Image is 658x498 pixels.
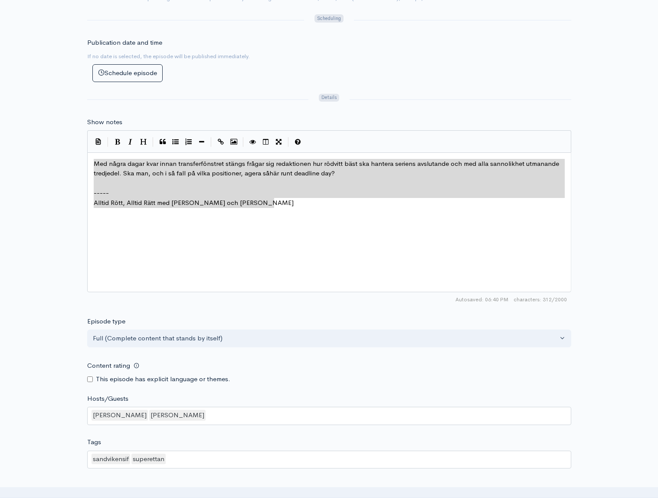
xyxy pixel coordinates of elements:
[92,410,148,421] div: [PERSON_NAME]
[195,135,208,148] button: Insert Horizontal Line
[87,357,130,375] label: Content rating
[227,135,240,148] button: Insert Image
[96,374,230,384] label: This episode has explicit language or themes.
[455,296,508,303] span: Autosaved: 06:40 PM
[94,159,561,178] span: Med några dagar kvar innan transferfönstret stängs frågar sig redaktionen hur rödvitt bäst ska ha...
[111,135,124,148] button: Bold
[291,135,304,148] button: Markdown Guide
[182,135,195,148] button: Numbered List
[87,38,162,48] label: Publication date and time
[93,333,558,343] div: Full (Complete content that stands by itself)
[92,64,163,82] button: Schedule episode
[214,135,227,148] button: Create Link
[87,53,250,60] small: If no date is selected, the episode will be published immediately.
[87,317,125,327] label: Episode type
[211,137,212,147] i: |
[92,454,130,465] div: sandvikensif
[87,394,128,404] label: Hosts/Guests
[87,330,571,347] button: Full (Complete content that stands by itself)
[94,188,109,197] span: -----
[319,94,339,102] span: Details
[156,135,169,148] button: Quote
[137,135,150,148] button: Heading
[246,135,259,148] button: Toggle Preview
[243,137,244,147] i: |
[87,117,122,127] label: Show notes
[149,410,206,421] div: [PERSON_NAME]
[169,135,182,148] button: Generic List
[92,135,105,148] button: Insert Show Notes Template
[259,135,272,148] button: Toggle Side by Side
[272,135,285,148] button: Toggle Fullscreen
[314,14,343,23] span: Scheduling
[94,198,294,207] span: Alltid Rött, Alltid Rätt med [PERSON_NAME] och [PERSON_NAME]
[288,137,289,147] i: |
[153,137,154,147] i: |
[87,437,101,447] label: Tags
[131,454,166,465] div: superettan
[514,296,567,303] span: 312/2000
[124,135,137,148] button: Italic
